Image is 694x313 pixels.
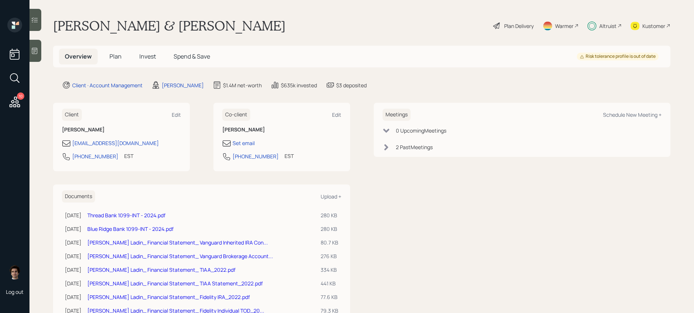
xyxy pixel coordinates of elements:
[504,22,534,30] div: Plan Delivery
[62,127,181,133] h6: [PERSON_NAME]
[321,279,338,287] div: 441 KB
[6,288,24,295] div: Log out
[65,279,81,287] div: [DATE]
[62,190,95,203] h6: Documents
[65,293,81,301] div: [DATE]
[321,293,338,301] div: 77.6 KB
[62,109,82,121] h6: Client
[17,92,24,100] div: 10
[580,53,656,60] div: Risk tolerance profile is out of date
[321,239,338,246] div: 80.7 KB
[396,127,446,134] div: 0 Upcoming Meeting s
[87,293,250,300] a: [PERSON_NAME] Ladin_ Financial Statement_ Fidelity IRA_2022.pdf
[65,52,92,60] span: Overview
[72,139,159,147] div: [EMAIL_ADDRESS][DOMAIN_NAME]
[65,239,81,246] div: [DATE]
[285,152,294,160] div: EST
[109,52,122,60] span: Plan
[87,253,273,260] a: [PERSON_NAME] Ladin_ Financial Statement_ Vanguard Brokerage Account...
[139,52,156,60] span: Invest
[172,111,181,118] div: Edit
[65,252,81,260] div: [DATE]
[336,81,367,89] div: $3 deposited
[162,81,204,89] div: [PERSON_NAME]
[87,212,165,219] a: Thread Bank 1099-INT - 2024.pdf
[222,127,341,133] h6: [PERSON_NAME]
[383,109,411,121] h6: Meetings
[233,139,255,147] div: Set email
[87,280,263,287] a: [PERSON_NAME] Ladin_ Financial Statement_ TIAA Statement_2022.pdf
[72,152,118,160] div: [PHONE_NUMBER]
[396,143,433,151] div: 2 Past Meeting s
[223,81,262,89] div: $1.4M net-worth
[65,225,81,233] div: [DATE]
[642,22,665,30] div: Kustomer
[65,266,81,274] div: [DATE]
[321,266,338,274] div: 334 KB
[233,152,279,160] div: [PHONE_NUMBER]
[65,211,81,219] div: [DATE]
[603,111,662,118] div: Schedule New Meeting +
[321,225,338,233] div: 280 KB
[124,152,133,160] div: EST
[72,81,143,89] div: Client · Account Management
[87,225,174,232] a: Blue Ridge Bank 1099-INT - 2024.pdf
[174,52,210,60] span: Spend & Save
[87,239,268,246] a: [PERSON_NAME] Ladin_ Financial Statement_ Vanguard Inherited IRA Con...
[281,81,317,89] div: $635k invested
[555,22,573,30] div: Warmer
[321,211,338,219] div: 280 KB
[7,265,22,279] img: harrison-schaefer-headshot-2.png
[332,111,341,118] div: Edit
[53,18,286,34] h1: [PERSON_NAME] & [PERSON_NAME]
[87,266,236,273] a: [PERSON_NAME] Ladin_ Financial Statement_ TIAA_2022.pdf
[321,193,341,200] div: Upload +
[321,252,338,260] div: 276 KB
[599,22,617,30] div: Altruist
[222,109,250,121] h6: Co-client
